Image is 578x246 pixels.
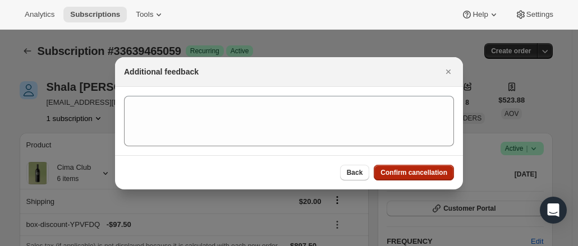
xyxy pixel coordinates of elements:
[526,10,553,19] span: Settings
[25,10,54,19] span: Analytics
[340,165,370,180] button: Back
[136,10,153,19] span: Tools
[63,7,127,22] button: Subscriptions
[455,7,506,22] button: Help
[540,197,567,224] div: Open Intercom Messenger
[347,168,363,177] span: Back
[473,10,488,19] span: Help
[380,168,447,177] span: Confirm cancellation
[129,7,171,22] button: Tools
[18,7,61,22] button: Analytics
[70,10,120,19] span: Subscriptions
[124,66,199,77] h2: Additional feedback
[374,165,454,180] button: Confirm cancellation
[441,64,456,80] button: Close
[508,7,560,22] button: Settings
